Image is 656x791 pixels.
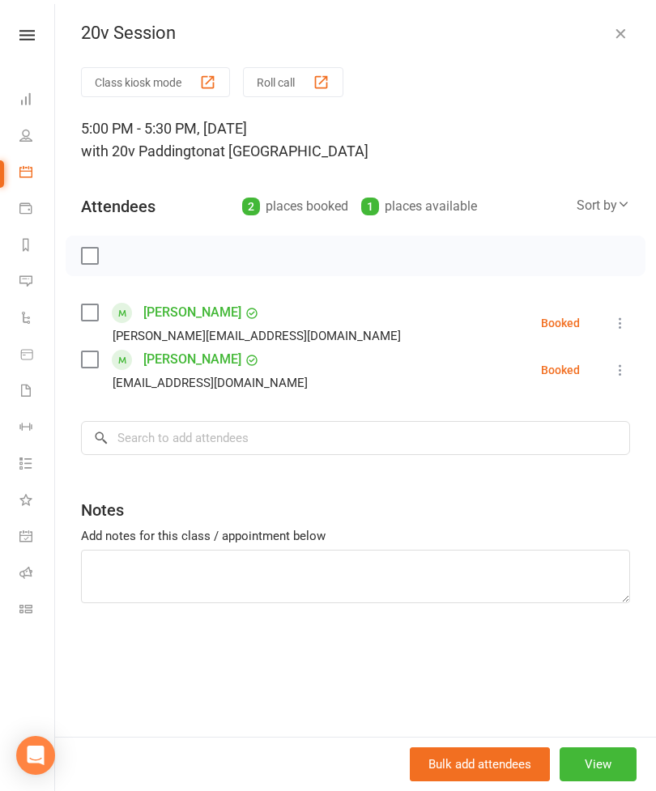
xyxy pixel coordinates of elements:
a: Product Sales [19,338,56,374]
a: [PERSON_NAME] [143,347,241,372]
a: Payments [19,192,56,228]
a: [PERSON_NAME] [143,300,241,325]
div: Attendees [81,195,155,218]
button: Roll call [243,67,343,97]
button: View [560,747,637,781]
div: Booked [541,317,580,329]
a: People [19,119,56,155]
span: with 20v Paddington [81,142,212,159]
div: Open Intercom Messenger [16,736,55,775]
div: 1 [361,198,379,215]
button: Class kiosk mode [81,67,230,97]
div: Add notes for this class / appointment below [81,526,630,546]
div: Sort by [577,195,630,216]
div: [PERSON_NAME][EMAIL_ADDRESS][DOMAIN_NAME] [113,325,401,347]
div: Notes [81,499,124,521]
div: 5:00 PM - 5:30 PM, [DATE] [81,117,630,163]
div: 20v Session [55,23,656,44]
div: 2 [242,198,260,215]
div: Booked [541,364,580,376]
div: [EMAIL_ADDRESS][DOMAIN_NAME] [113,372,308,393]
div: places available [361,195,477,218]
a: Dashboard [19,83,56,119]
a: What's New [19,483,56,520]
a: General attendance kiosk mode [19,520,56,556]
a: Class kiosk mode [19,593,56,629]
input: Search to add attendees [81,421,630,455]
button: Bulk add attendees [410,747,550,781]
a: Roll call kiosk mode [19,556,56,593]
a: Reports [19,228,56,265]
a: Calendar [19,155,56,192]
div: places booked [242,195,348,218]
span: at [GEOGRAPHIC_DATA] [212,142,368,159]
